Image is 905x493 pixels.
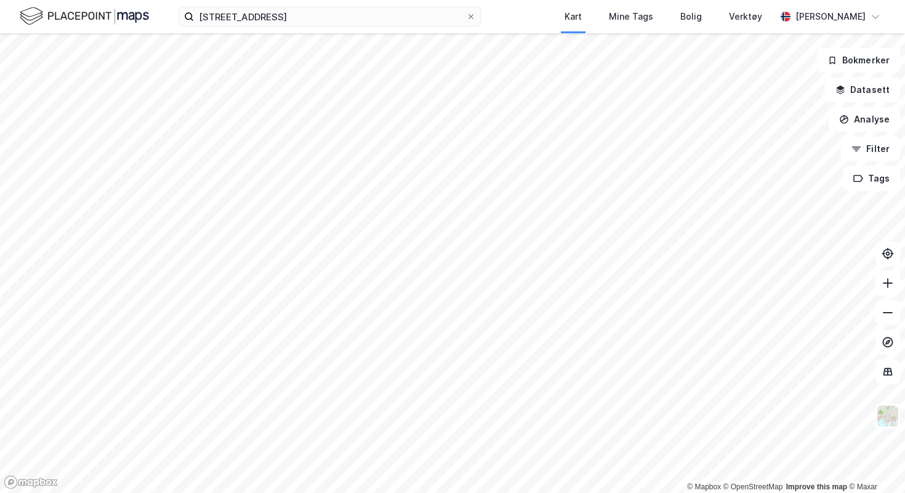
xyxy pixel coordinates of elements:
iframe: Chat Widget [843,434,905,493]
div: Kart [565,9,582,24]
div: Mine Tags [609,9,653,24]
a: Improve this map [786,483,847,491]
div: Verktøy [729,9,762,24]
img: Z [876,404,899,428]
img: logo.f888ab2527a4732fd821a326f86c7f29.svg [20,6,149,27]
div: [PERSON_NAME] [795,9,866,24]
button: Tags [843,166,900,191]
div: Kontrollprogram for chat [843,434,905,493]
button: Analyse [829,107,900,132]
div: Bolig [680,9,702,24]
a: Mapbox [687,483,721,491]
a: OpenStreetMap [723,483,783,491]
button: Bokmerker [817,48,900,73]
a: Mapbox homepage [4,475,58,489]
input: Søk på adresse, matrikkel, gårdeiere, leietakere eller personer [194,7,466,26]
button: Datasett [825,78,900,102]
button: Filter [841,137,900,161]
